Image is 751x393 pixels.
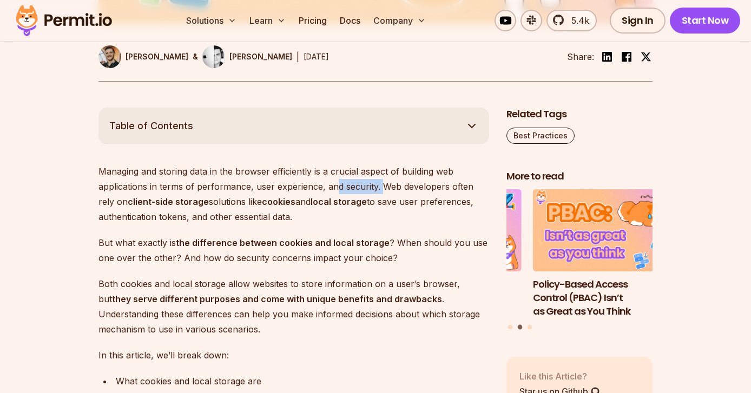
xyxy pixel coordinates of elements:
h3: Policy-Based Access Control (PBAC) Isn’t as Great as You Think [533,278,679,318]
span: 5.4k [565,14,589,27]
div: Posts [506,189,653,331]
img: Policy-Based Access Control (PBAC) Isn’t as Great as You Think [533,189,679,271]
strong: the difference between cookies and local storage [176,237,390,248]
a: 5.4k [546,10,597,31]
li: 1 of 3 [375,189,522,318]
span: Table of Contents [109,118,193,134]
p: & [193,51,198,62]
div: | [297,50,299,63]
a: [PERSON_NAME] [202,45,292,68]
h2: Related Tags [506,108,653,121]
a: Start Now [670,8,741,34]
img: twitter [641,51,651,62]
a: [PERSON_NAME] [98,45,188,68]
li: 2 of 3 [533,189,679,318]
strong: local storage [311,196,367,207]
div: What cookies and local storage are [116,374,489,389]
a: Best Practices [506,128,575,144]
strong: they serve different purposes and come with unique benefits and drawbacks [112,294,442,304]
p: [PERSON_NAME] [126,51,188,62]
a: How to Use JWTs for Authorization: Best Practices and Common MistakesHow to Use JWTs for Authoriz... [375,189,522,318]
strong: client-side storage [128,196,209,207]
time: [DATE] [304,52,329,61]
p: [PERSON_NAME] [229,51,292,62]
p: Both cookies and local storage allow websites to store information on a user’s browser, but . Und... [98,276,489,337]
button: Table of Contents [98,108,489,144]
button: Learn [245,10,290,31]
li: Share: [567,50,594,63]
a: Docs [335,10,365,31]
p: Managing and storing data in the browser efficiently is a crucial aspect of building web applicat... [98,164,489,224]
button: Solutions [182,10,241,31]
img: facebook [620,50,633,63]
p: In this article, we’ll break down: [98,348,489,363]
a: Sign In [610,8,666,34]
img: Filip Grebowski [202,45,225,68]
a: Pricing [294,10,331,31]
button: Go to slide 1 [508,325,512,329]
button: Company [369,10,430,31]
img: linkedin [601,50,614,63]
img: Daniel Bass [98,45,121,68]
strong: cookies [262,196,295,207]
button: Go to slide 3 [528,325,532,329]
p: But what exactly is ? When should you use one over the other? And how do security concerns impact... [98,235,489,265]
h2: More to read [506,170,653,183]
h3: How to Use JWTs for Authorization: Best Practices and Common Mistakes [375,278,522,318]
p: Like this Article? [519,370,600,383]
img: Permit logo [11,2,117,39]
button: Go to slide 2 [518,325,523,330]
